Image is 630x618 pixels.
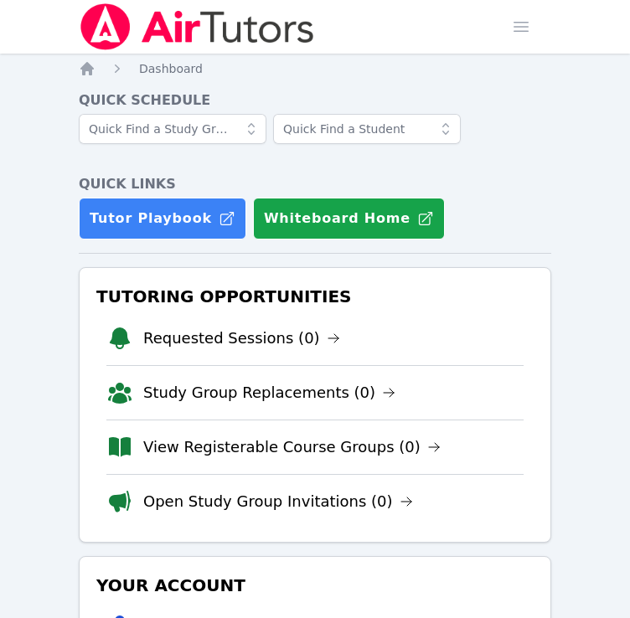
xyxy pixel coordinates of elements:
[79,60,551,77] nav: Breadcrumb
[79,114,266,144] input: Quick Find a Study Group
[143,381,395,404] a: Study Group Replacements (0)
[79,90,551,111] h4: Quick Schedule
[93,570,537,600] h3: Your Account
[273,114,461,144] input: Quick Find a Student
[79,3,316,50] img: Air Tutors
[253,198,445,239] button: Whiteboard Home
[79,174,551,194] h4: Quick Links
[143,435,441,459] a: View Registerable Course Groups (0)
[139,60,203,77] a: Dashboard
[139,62,203,75] span: Dashboard
[79,198,246,239] a: Tutor Playbook
[93,281,537,312] h3: Tutoring Opportunities
[143,327,340,350] a: Requested Sessions (0)
[143,490,413,513] a: Open Study Group Invitations (0)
